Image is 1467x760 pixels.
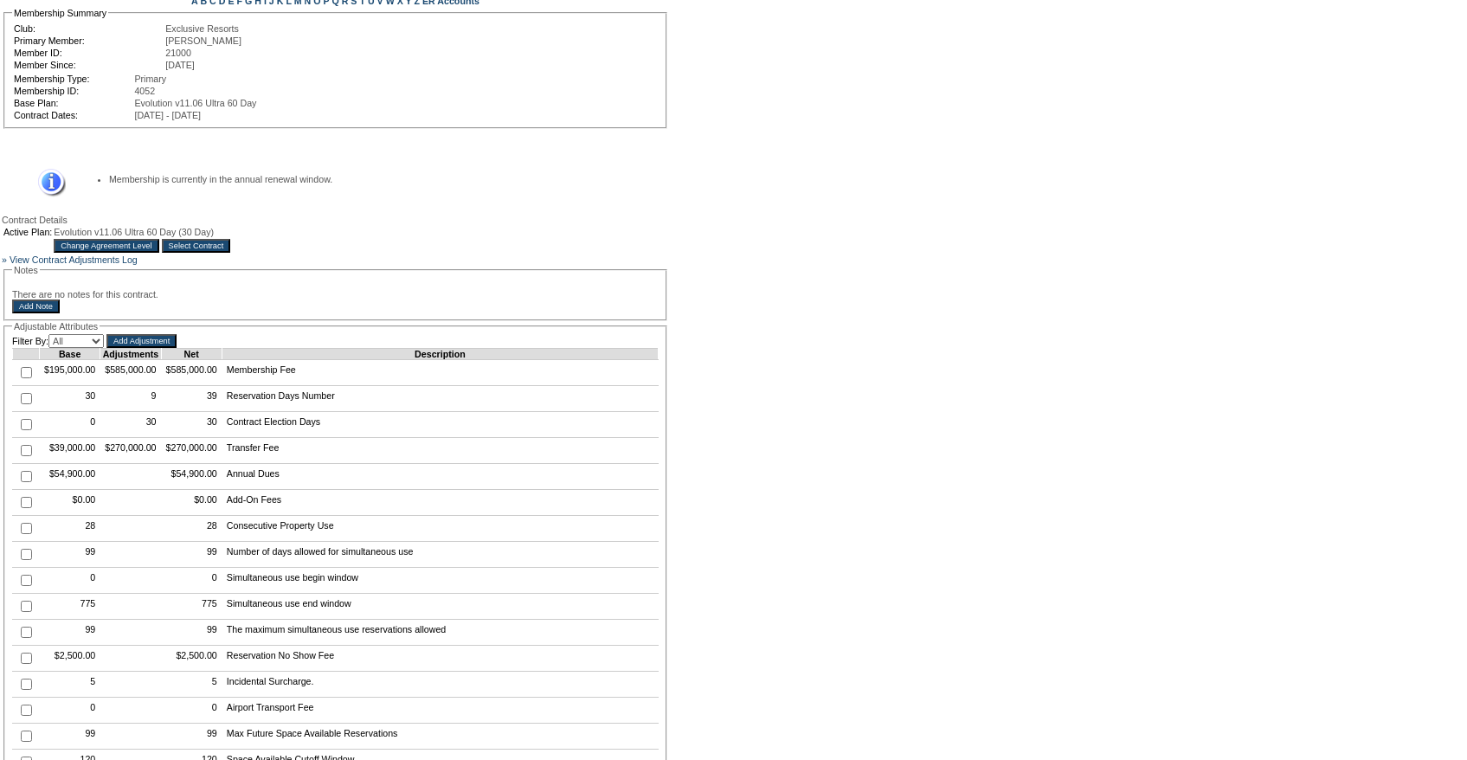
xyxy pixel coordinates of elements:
[40,464,100,490] td: $54,900.00
[161,349,222,360] td: Net
[222,698,658,724] td: Airport Transport Fee
[161,516,222,542] td: 28
[161,724,222,750] td: 99
[161,620,222,646] td: 99
[3,227,52,237] td: Active Plan:
[14,60,164,70] td: Member Since:
[222,438,658,464] td: Transfer Fee
[161,464,222,490] td: $54,900.00
[2,215,669,225] div: Contract Details
[161,412,222,438] td: 30
[222,672,658,698] td: Incidental Surcharge.
[40,490,100,516] td: $0.00
[12,8,108,18] legend: Membership Summary
[40,516,100,542] td: 28
[109,174,641,184] li: Membership is currently in the annual renewal window.
[134,74,166,84] span: Primary
[40,542,100,568] td: 99
[161,542,222,568] td: 99
[134,86,155,96] span: 4052
[222,620,658,646] td: The maximum simultaneous use reservations allowed
[14,23,164,34] td: Club:
[100,360,161,386] td: $585,000.00
[222,724,658,750] td: Max Future Space Available Reservations
[40,568,100,594] td: 0
[2,254,138,265] a: » View Contract Adjustments Log
[165,35,241,46] span: [PERSON_NAME]
[161,386,222,412] td: 39
[161,594,222,620] td: 775
[106,334,177,348] input: Add Adjustment
[14,98,132,108] td: Base Plan:
[222,568,658,594] td: Simultaneous use begin window
[54,239,158,253] input: Change Agreement Level
[161,568,222,594] td: 0
[222,349,658,360] td: Description
[40,360,100,386] td: $195,000.00
[12,265,40,275] legend: Notes
[165,23,239,34] span: Exclusive Resorts
[14,86,132,96] td: Membership ID:
[14,35,164,46] td: Primary Member:
[162,239,231,253] input: Select Contract
[40,412,100,438] td: 0
[222,490,658,516] td: Add-On Fees
[222,412,658,438] td: Contract Election Days
[161,672,222,698] td: 5
[100,412,161,438] td: 30
[40,646,100,672] td: $2,500.00
[40,594,100,620] td: 775
[14,110,132,120] td: Contract Dates:
[161,698,222,724] td: 0
[40,349,100,360] td: Base
[134,110,201,120] span: [DATE] - [DATE]
[40,386,100,412] td: 30
[161,360,222,386] td: $585,000.00
[54,227,214,237] span: Evolution v11.06 Ultra 60 Day (30 Day)
[100,349,161,360] td: Adjustments
[161,646,222,672] td: $2,500.00
[222,464,658,490] td: Annual Dues
[222,386,658,412] td: Reservation Days Number
[14,74,132,84] td: Membership Type:
[134,98,256,108] span: Evolution v11.06 Ultra 60 Day
[40,698,100,724] td: 0
[161,438,222,464] td: $270,000.00
[222,542,658,568] td: Number of days allowed for simultaneous use
[14,48,164,58] td: Member ID:
[222,360,658,386] td: Membership Fee
[222,594,658,620] td: Simultaneous use end window
[40,438,100,464] td: $39,000.00
[222,516,658,542] td: Consecutive Property Use
[100,386,161,412] td: 9
[165,60,195,70] span: [DATE]
[161,490,222,516] td: $0.00
[222,646,658,672] td: Reservation No Show Fee
[27,169,66,197] img: Information Message
[40,672,100,698] td: 5
[40,724,100,750] td: 99
[165,48,191,58] span: 21000
[12,289,158,299] span: There are no notes for this contract.
[100,438,161,464] td: $270,000.00
[12,334,104,348] td: Filter By:
[40,620,100,646] td: 99
[12,299,60,313] input: Add Note
[12,321,100,332] legend: Adjustable Attributes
